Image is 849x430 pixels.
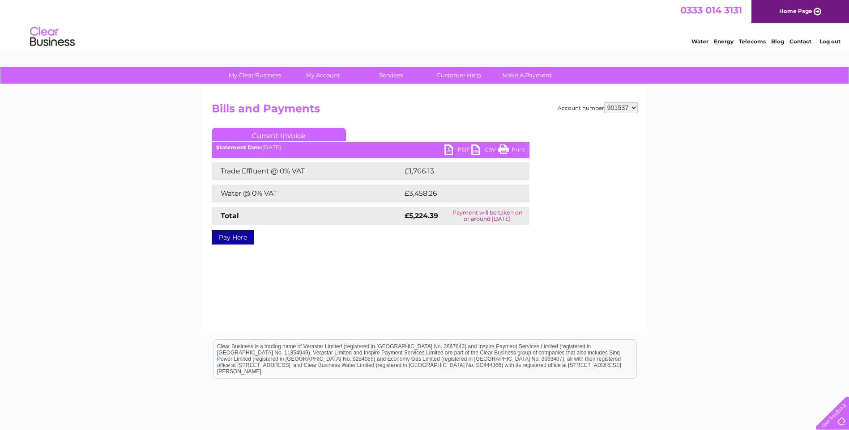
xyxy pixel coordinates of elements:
td: Water @ 0% VAT [212,185,402,202]
a: Energy [714,38,734,45]
td: £1,766.13 [402,162,515,180]
a: Print [498,144,525,157]
a: My Clear Business [218,67,292,84]
a: Telecoms [739,38,766,45]
a: Blog [771,38,784,45]
a: Pay Here [212,230,254,245]
b: Statement Date: [216,144,262,151]
a: My Account [286,67,360,84]
strong: £5,224.39 [405,211,438,220]
a: Customer Help [422,67,496,84]
a: CSV [471,144,498,157]
a: PDF [444,144,471,157]
h2: Bills and Payments [212,102,638,119]
div: Clear Business is a trading name of Verastar Limited (registered in [GEOGRAPHIC_DATA] No. 3667643... [213,5,636,43]
a: Current Invoice [212,128,346,141]
strong: Total [221,211,239,220]
a: Make A Payment [490,67,564,84]
td: Payment will be taken on or around [DATE] [445,207,529,225]
a: 0333 014 3131 [680,4,742,16]
a: Contact [789,38,811,45]
td: Trade Effluent @ 0% VAT [212,162,402,180]
a: Water [691,38,708,45]
a: Services [354,67,428,84]
img: logo.png [30,23,75,51]
td: £3,458.26 [402,185,516,202]
div: Account number [558,102,638,113]
a: Log out [819,38,840,45]
div: [DATE] [212,144,529,151]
